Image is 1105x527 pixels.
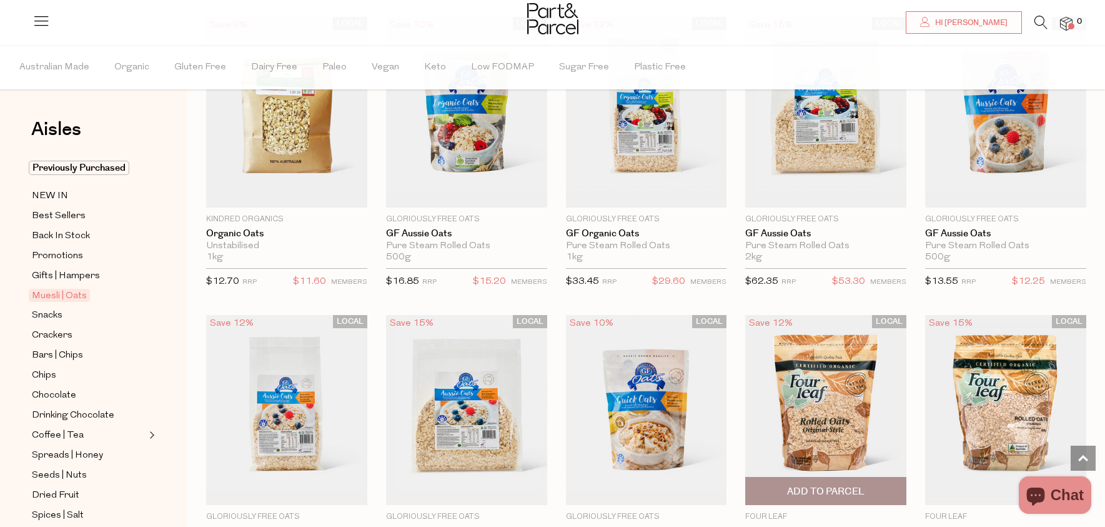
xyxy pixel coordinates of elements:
a: Gifts | Hampers [32,268,146,284]
span: Paleo [322,46,347,89]
span: 1kg [566,252,583,263]
a: NEW IN [32,188,146,204]
p: Four Leaf [745,511,906,523]
span: 1kg [206,252,223,263]
a: Promotions [32,248,146,264]
span: Hi [PERSON_NAME] [932,18,1008,28]
span: Crackers [32,328,72,343]
span: Gifts | Hampers [32,269,100,284]
div: Unstabilised [206,241,367,252]
span: Bars | Chips [32,348,83,363]
img: GF Organic Oats [566,17,727,207]
span: Seeds | Nuts [32,468,87,483]
p: Kindred Organics [206,214,367,225]
span: NEW IN [32,189,68,204]
a: Coffee | Tea [32,428,146,443]
div: Pure Steam Rolled Oats [386,241,547,252]
span: LOCAL [872,315,906,328]
a: Spices | Salt [32,508,146,523]
button: Add To Parcel [745,477,906,505]
a: Drinking Chocolate [32,408,146,423]
small: MEMBERS [690,279,726,286]
span: Spices | Salt [32,508,84,523]
span: Best Sellers [32,209,86,224]
span: LOCAL [1052,315,1086,328]
button: Expand/Collapse Coffee | Tea [146,428,155,443]
span: $12.70 [206,277,239,286]
small: MEMBERS [870,279,906,286]
span: LOCAL [513,315,547,328]
p: Gloriously Free Oats [386,214,547,225]
a: GF Aussie Oats [386,228,547,239]
span: 0 [1074,16,1085,28]
small: RRP [422,279,437,286]
div: Save 10% [566,315,617,332]
a: Aisles [31,120,81,151]
small: MEMBERS [331,279,367,286]
span: LOCAL [333,315,367,328]
img: Organic Oats [745,315,906,505]
a: Crackers [32,328,146,343]
a: Seeds | Nuts [32,468,146,483]
span: Organic [114,46,149,89]
span: Back In Stock [32,229,90,244]
a: Spreads | Honey [32,448,146,463]
span: Previously Purchased [29,161,129,175]
div: Save 12% [206,315,257,332]
a: Chips [32,368,146,383]
span: Australian Made [19,46,89,89]
img: GF Aussie Oats [745,17,906,207]
a: Dried Fruit [32,488,146,503]
small: RRP [781,279,796,286]
span: $13.55 [925,277,958,286]
a: Back In Stock [32,228,146,244]
span: $33.45 [566,277,599,286]
a: GF Aussie Oats [745,228,906,239]
span: $16.85 [386,277,419,286]
img: GF Aussie Oats [206,315,367,505]
img: GF Aussie Oats [386,315,547,505]
span: Add To Parcel [787,485,865,498]
span: Gluten Free [174,46,226,89]
span: Chocolate [32,388,76,403]
span: LOCAL [692,315,726,328]
small: MEMBERS [1050,279,1086,286]
a: Bars | Chips [32,348,146,363]
div: Pure Steam Rolled Oats [566,241,727,252]
span: 2kg [745,252,762,263]
small: RRP [602,279,617,286]
inbox-online-store-chat: Shopify online store chat [1015,476,1095,517]
a: Snacks [32,308,146,323]
a: Organic Oats [206,228,367,239]
a: GF Organic Oats [566,228,727,239]
p: Gloriously Free Oats [566,214,727,225]
span: $11.60 [293,274,326,290]
small: RRP [961,279,976,286]
span: Dairy Free [251,46,297,89]
img: Part&Parcel [527,3,578,34]
span: Dried Fruit [32,488,79,503]
div: Pure Steam Rolled Oats [745,241,906,252]
span: $53.30 [832,274,865,290]
img: GF Aussie Oats [925,17,1086,207]
div: Save 15% [925,315,976,332]
small: MEMBERS [511,279,547,286]
span: Vegan [372,46,399,89]
span: Aisles [31,116,81,143]
span: $12.25 [1012,274,1045,290]
span: Spreads | Honey [32,448,103,463]
a: GF Aussie Oats [925,228,1086,239]
span: Sugar Free [559,46,609,89]
img: GF Aussie Oats [386,17,547,207]
span: 500g [386,252,411,263]
p: Gloriously Free Oats [386,511,547,523]
span: Muesli | Oats [29,289,90,302]
a: Muesli | Oats [32,288,146,303]
p: Gloriously Free Oats [925,214,1086,225]
img: GF Quick Oats [566,315,727,505]
div: Save 12% [745,315,796,332]
span: Coffee | Tea [32,428,84,443]
a: 0 [1060,17,1073,30]
p: Four Leaf [925,511,1086,523]
span: 500g [925,252,950,263]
